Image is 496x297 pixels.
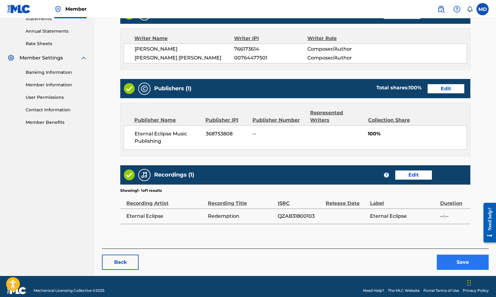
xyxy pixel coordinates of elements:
img: Valid [124,170,135,180]
a: User Permissions [26,94,87,101]
span: Member Settings [20,54,63,62]
div: Publisher Number [252,116,306,124]
div: ISRC [278,193,323,207]
img: Recordings [141,171,148,179]
a: Contact Information [26,107,87,113]
span: ? [384,173,389,177]
button: Back [102,255,139,270]
img: help [453,5,461,13]
img: search [437,5,445,13]
div: Duration [440,193,467,207]
img: MLC Logo [7,5,31,13]
iframe: Resource Center [479,198,496,247]
span: Composer/Author [307,54,374,62]
a: Annual Statements [26,28,87,34]
span: Composer/Author [307,45,374,53]
span: [PERSON_NAME] [135,45,234,53]
a: Edit [395,170,432,180]
div: Publisher IPI [205,116,248,124]
a: Privacy Policy [463,288,489,293]
p: Showing 1 - 1 of 1 results [120,188,162,193]
div: Label [370,193,437,207]
div: Recording Artist [126,193,205,207]
h5: Recordings (1) [154,171,194,178]
div: Collection Share [368,116,418,124]
span: QZAB31800103 [278,213,323,220]
div: Notifications [467,6,473,12]
div: Recording Title [208,193,275,207]
span: Eternal Eclipse [370,213,437,220]
img: expand [80,54,87,62]
button: Save [437,255,489,270]
a: Member Benefits [26,119,87,126]
span: 100 % [409,85,422,91]
a: Need Help? [363,288,384,293]
img: Top Rightsholder [54,5,62,13]
img: logo [7,287,26,294]
div: Represented Writers [310,109,363,124]
div: Publisher Name [134,116,201,124]
span: Eternal Eclipse Music Publishing [135,130,201,145]
a: Edit [428,84,464,93]
span: Mechanical Licensing Collective © 2025 [34,288,104,293]
span: Member [65,5,87,13]
a: The MLC Website [388,288,420,293]
span: [PERSON_NAME] [PERSON_NAME] [135,54,234,62]
div: Help [451,3,463,15]
a: Statements [26,16,87,22]
div: Writer Role [307,35,374,42]
a: Public Search [435,3,447,15]
div: Release Date [326,193,367,207]
span: 100% [368,130,467,138]
span: 368753808 [206,130,248,138]
span: 00764477501 [234,54,307,62]
div: User Menu [476,3,489,15]
span: -- [252,130,306,138]
span: Redemption [208,213,275,220]
div: Drag [467,274,471,292]
span: --:-- [440,213,467,220]
h5: Publishers (1) [154,85,191,92]
div: Writer IPI [234,35,307,42]
div: Writer Name [134,35,234,42]
div: Total shares: [376,84,422,91]
a: Member Information [26,82,87,88]
a: Portal Terms of Use [423,288,459,293]
img: Valid [124,83,135,94]
span: Eternal Eclipse [126,213,205,220]
a: Banking Information [26,69,87,76]
img: Publishers [141,85,148,92]
span: 766173614 [234,45,307,53]
iframe: Chat Widget [465,268,496,297]
img: Member Settings [7,54,15,62]
a: Rate Sheets [26,41,87,47]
